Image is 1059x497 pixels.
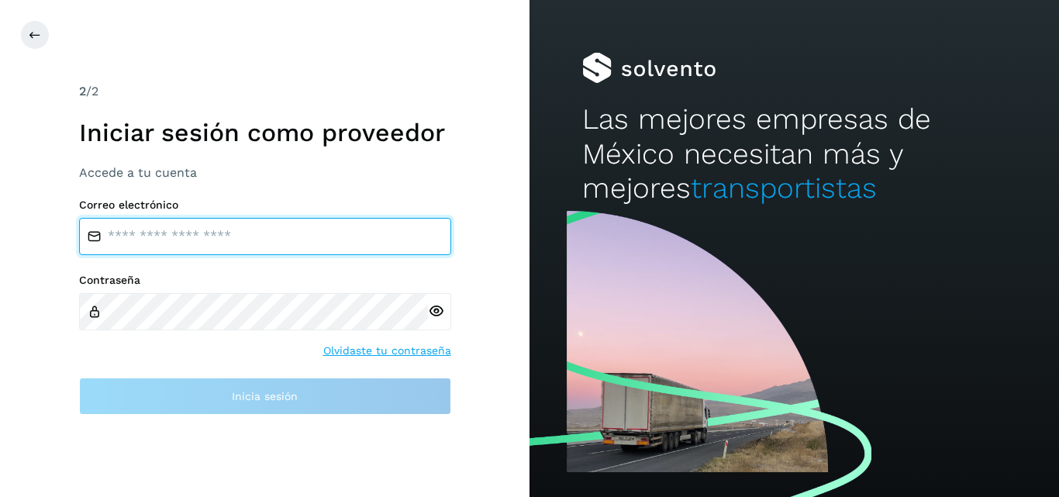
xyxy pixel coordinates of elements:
[79,274,451,287] label: Contraseña
[79,198,451,212] label: Correo electrónico
[582,102,1006,205] h2: Las mejores empresas de México necesitan más y mejores
[323,343,451,359] a: Olvidaste tu contraseña
[79,118,451,147] h1: Iniciar sesión como proveedor
[79,82,451,101] div: /2
[79,378,451,415] button: Inicia sesión
[691,171,877,205] span: transportistas
[79,84,86,98] span: 2
[232,391,298,402] span: Inicia sesión
[79,165,451,180] h3: Accede a tu cuenta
